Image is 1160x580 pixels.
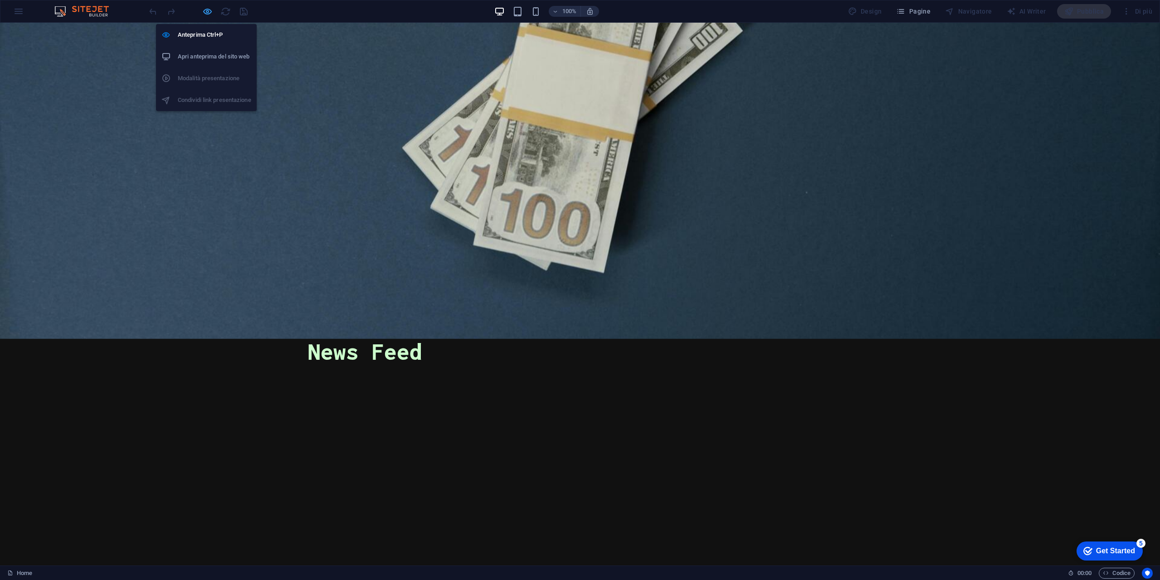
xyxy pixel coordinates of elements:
[7,5,73,24] div: Get Started 5 items remaining, 0% complete
[1068,568,1092,579] h6: Tempo sessione
[27,10,66,18] div: Get Started
[896,7,931,16] span: Pagine
[7,568,32,579] a: Fai clic per annullare la selezione. Doppio clic per aprire le pagine
[178,29,251,40] h6: Anteprima Ctrl+P
[1084,570,1085,576] span: :
[178,51,251,62] h6: Apri anteprima del sito web
[52,6,120,17] img: Editor Logo
[892,4,934,19] button: Pagine
[1103,568,1131,579] span: Codice
[1099,568,1135,579] button: Codice
[586,7,594,15] i: Quando ridimensioni, regola automaticamente il livello di zoom in modo che corrisponda al disposi...
[1142,568,1153,579] button: Usercentrics
[549,6,581,17] button: 100%
[562,6,577,17] h6: 100%
[67,2,76,11] div: 5
[1077,568,1092,579] span: 00 00
[308,316,852,341] h1: News Feed
[844,4,886,19] div: Design (Ctrl+Alt+Y)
